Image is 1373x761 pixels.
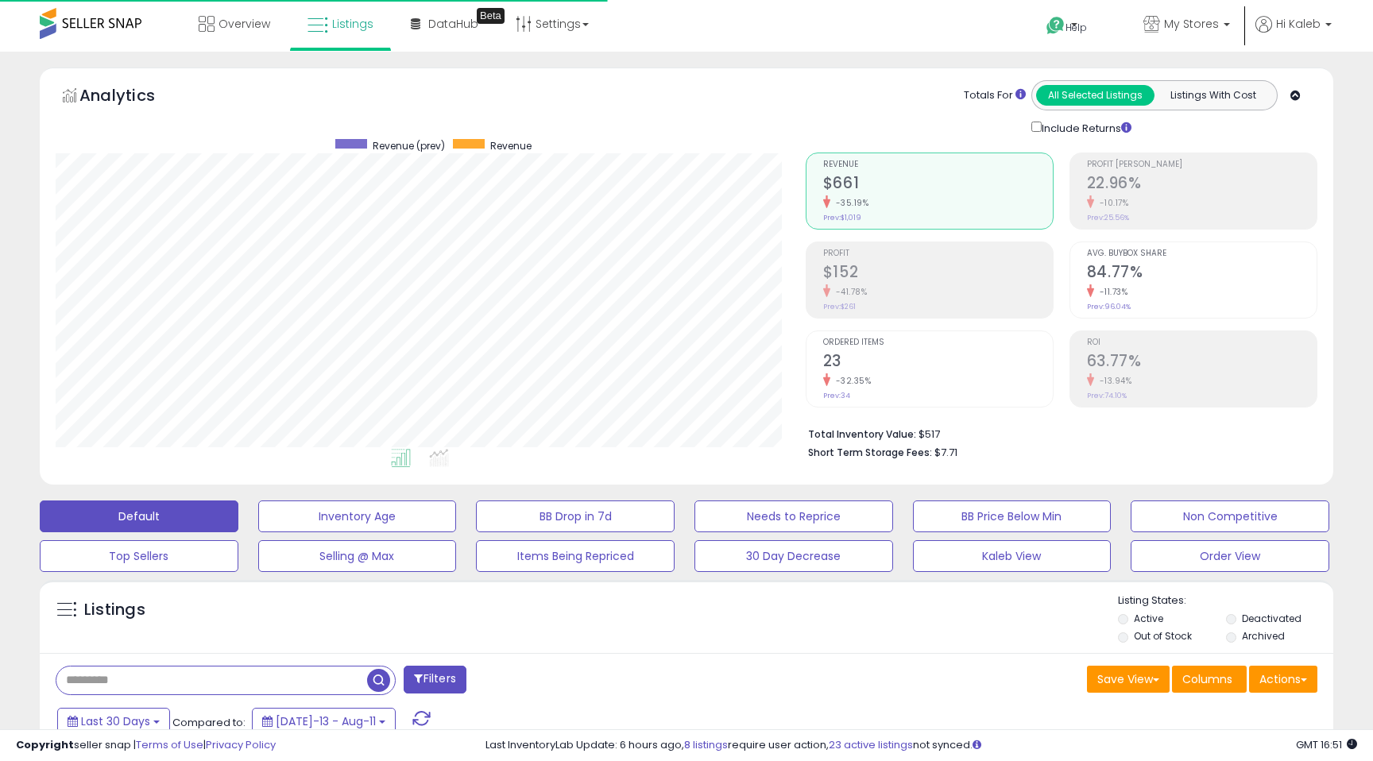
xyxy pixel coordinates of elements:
[206,737,276,752] a: Privacy Policy
[1066,21,1087,34] span: Help
[1046,16,1066,36] i: Get Help
[684,737,728,752] a: 8 listings
[1276,16,1321,32] span: Hi Kaleb
[1036,85,1154,106] button: All Selected Listings
[1094,197,1129,209] small: -10.17%
[485,738,1357,753] div: Last InventoryLab Update: 6 hours ago, require user action, not synced.
[823,213,861,222] small: Prev: $1,019
[913,540,1112,572] button: Kaleb View
[57,708,170,735] button: Last 30 Days
[913,500,1112,532] button: BB Price Below Min
[258,540,457,572] button: Selling @ Max
[276,713,376,729] span: [DATE]-13 - Aug-11
[136,737,203,752] a: Terms of Use
[1094,375,1132,387] small: -13.94%
[694,500,893,532] button: Needs to Reprice
[172,715,246,730] span: Compared to:
[1131,500,1329,532] button: Non Competitive
[823,160,1053,169] span: Revenue
[1131,540,1329,572] button: Order View
[477,8,505,24] div: Tooltip anchor
[694,540,893,572] button: 30 Day Decrease
[1019,118,1151,137] div: Include Returns
[830,197,869,209] small: -35.19%
[1118,593,1332,608] p: Listing States:
[1255,16,1332,52] a: Hi Kaleb
[428,16,478,32] span: DataHub
[1242,629,1285,643] label: Archived
[79,84,186,110] h5: Analytics
[258,500,457,532] button: Inventory Age
[1296,737,1357,752] span: 2025-09-12 16:51 GMT
[823,263,1053,284] h2: $152
[1249,666,1317,693] button: Actions
[1094,286,1128,298] small: -11.73%
[373,139,445,153] span: Revenue (prev)
[1087,666,1170,693] button: Save View
[823,174,1053,195] h2: $661
[1154,85,1272,106] button: Listings With Cost
[823,352,1053,373] h2: 23
[1087,249,1317,258] span: Avg. Buybox Share
[823,302,856,311] small: Prev: $261
[823,391,850,400] small: Prev: 34
[252,708,396,735] button: [DATE]-13 - Aug-11
[1242,612,1301,625] label: Deactivated
[84,599,145,621] h5: Listings
[1134,612,1163,625] label: Active
[81,713,150,729] span: Last 30 Days
[16,737,74,752] strong: Copyright
[332,16,373,32] span: Listings
[934,445,957,460] span: $7.71
[1087,302,1131,311] small: Prev: 96.04%
[1087,213,1129,222] small: Prev: 25.56%
[823,249,1053,258] span: Profit
[830,286,868,298] small: -41.78%
[1087,391,1127,400] small: Prev: 74.10%
[1087,338,1317,347] span: ROI
[476,500,675,532] button: BB Drop in 7d
[1087,352,1317,373] h2: 63.77%
[476,540,675,572] button: Items Being Repriced
[1134,629,1192,643] label: Out of Stock
[40,500,238,532] button: Default
[964,88,1026,103] div: Totals For
[40,540,238,572] button: Top Sellers
[404,666,466,693] button: Filters
[808,427,916,441] b: Total Inventory Value:
[1182,671,1232,687] span: Columns
[1164,16,1219,32] span: My Stores
[823,338,1053,347] span: Ordered Items
[1172,666,1247,693] button: Columns
[490,139,532,153] span: Revenue
[829,737,913,752] a: 23 active listings
[1087,263,1317,284] h2: 84.77%
[16,738,276,753] div: seller snap | |
[1034,4,1118,52] a: Help
[808,446,932,459] b: Short Term Storage Fees:
[1087,160,1317,169] span: Profit [PERSON_NAME]
[830,375,872,387] small: -32.35%
[1087,174,1317,195] h2: 22.96%
[808,423,1305,442] li: $517
[219,16,270,32] span: Overview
